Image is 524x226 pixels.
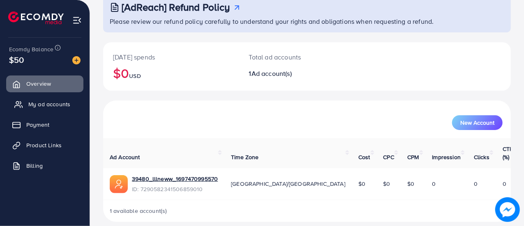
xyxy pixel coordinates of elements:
[432,153,461,161] span: Impression
[6,96,83,112] a: My ad accounts
[6,75,83,92] a: Overview
[407,153,419,161] span: CPM
[9,45,53,53] span: Ecomdy Balance
[460,120,494,126] span: New Account
[6,158,83,174] a: Billing
[132,185,218,193] span: ID: 7290582341506859010
[249,70,331,78] h2: 1
[503,180,506,188] span: 0
[122,1,230,13] h3: [AdReach] Refund Policy
[113,65,229,81] h2: $0
[6,116,83,133] a: Payment
[110,175,128,193] img: ic-ads-acc.e4c84228.svg
[26,80,51,88] span: Overview
[383,153,394,161] span: CPC
[252,69,292,78] span: Ad account(s)
[110,153,140,161] span: Ad Account
[432,180,436,188] span: 0
[8,11,64,24] img: logo
[113,52,229,62] p: [DATE] spends
[72,16,82,25] img: menu
[26,162,43,170] span: Billing
[26,121,49,129] span: Payment
[474,180,478,188] span: 0
[110,207,167,215] span: 1 available account(s)
[129,72,141,80] span: USD
[231,180,345,188] span: [GEOGRAPHIC_DATA]/[GEOGRAPHIC_DATA]
[28,100,70,108] span: My ad accounts
[495,197,520,222] img: image
[26,141,62,149] span: Product Links
[249,52,331,62] p: Total ad accounts
[132,175,218,183] a: 39480_lllneww_1697470995570
[110,16,506,26] p: Please review our refund policy carefully to understand your rights and obligations when requesti...
[72,56,81,64] img: image
[358,153,370,161] span: Cost
[6,137,83,153] a: Product Links
[358,180,365,188] span: $0
[503,145,513,161] span: CTR (%)
[407,180,414,188] span: $0
[452,115,503,130] button: New Account
[9,54,24,66] span: $50
[383,180,390,188] span: $0
[231,153,259,161] span: Time Zone
[474,153,489,161] span: Clicks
